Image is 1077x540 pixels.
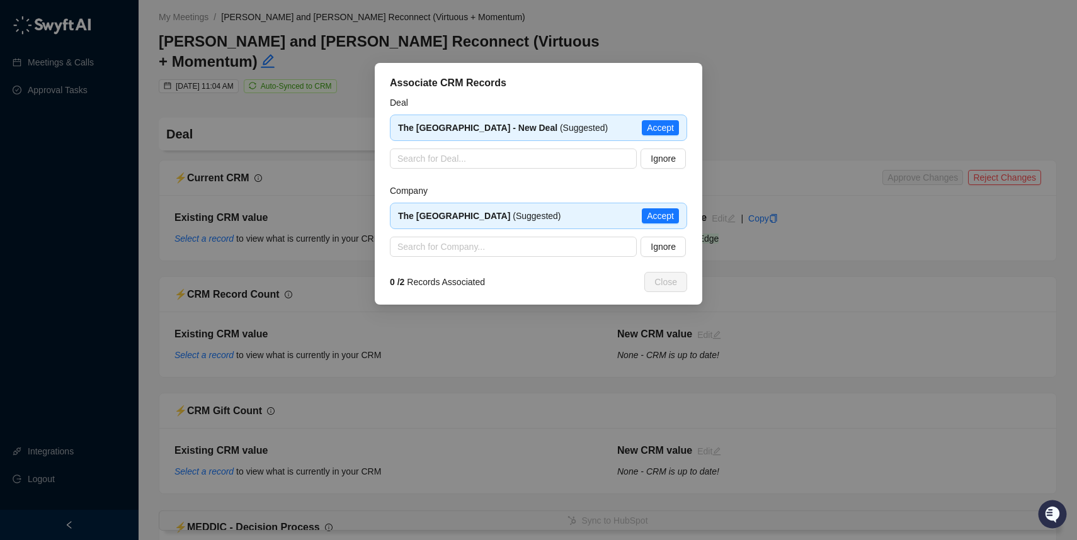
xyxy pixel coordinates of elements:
[642,208,679,223] button: Accept
[647,121,674,135] span: Accept
[390,277,404,287] strong: 0 / 2
[214,118,229,133] button: Start new chat
[641,237,686,257] button: Ignore
[43,127,159,137] div: We're available if you need us!
[43,114,207,127] div: Start new chat
[398,211,561,221] span: (Suggested)
[647,209,674,223] span: Accept
[390,76,687,91] div: Associate CRM Records
[57,177,67,188] div: 📶
[52,171,102,194] a: 📶Status
[13,13,38,38] img: Swyft AI
[13,114,35,137] img: 5124521997842_fc6d7dfcefe973c2e489_88.png
[390,96,417,110] label: Deal
[13,70,229,91] h2: How can we help?
[651,240,676,254] span: Ignore
[398,123,557,133] strong: The [GEOGRAPHIC_DATA] - New Deal
[1037,498,1071,532] iframe: Open customer support
[13,50,229,70] p: Welcome 👋
[125,207,152,217] span: Pylon
[13,177,23,188] div: 📚
[25,176,47,189] span: Docs
[651,152,676,166] span: Ignore
[398,211,510,221] strong: The [GEOGRAPHIC_DATA]
[641,149,686,169] button: Ignore
[642,120,679,135] button: Accept
[390,275,485,289] span: Records Associated
[69,176,97,189] span: Status
[89,206,152,217] a: Powered byPylon
[644,272,687,292] button: Close
[398,123,608,133] span: (Suggested)
[390,184,436,198] label: Company
[8,171,52,194] a: 📚Docs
